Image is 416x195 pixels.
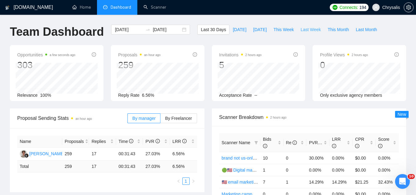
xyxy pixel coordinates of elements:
button: This Week [270,25,297,35]
th: Proposals [62,136,89,148]
span: Proposal Sending Stats [17,114,127,122]
time: 2 hours ago [245,53,262,57]
span: filter [253,138,259,147]
span: Only exclusive agency members [320,93,382,98]
span: LRR [172,139,187,144]
button: This Month [324,25,352,35]
span: info-circle [263,144,267,148]
span: Acceptance Rate [219,93,252,98]
button: [DATE] [250,25,270,35]
span: info-circle [293,140,297,145]
span: info-circle [182,139,187,143]
time: 2 hours ago [352,53,368,57]
td: 1 [284,176,307,188]
span: Invitations [219,51,262,59]
span: [DATE] [233,26,246,33]
span: user [374,5,378,10]
div: 259 [118,59,161,71]
h1: Team Dashboard [10,25,104,39]
span: Relevance [17,93,38,98]
button: left [175,177,182,185]
td: $0.00 [353,164,376,176]
span: info-circle [293,52,298,57]
span: to [145,27,150,32]
span: info-circle [332,144,336,148]
button: right [190,177,197,185]
td: 1 [261,164,284,176]
td: Total [17,160,62,173]
li: Next Page [190,177,197,185]
span: 6.56% [142,93,154,98]
td: 7 [261,176,284,188]
span: Reply Rate [118,93,139,98]
img: gigradar-bm.png [24,153,29,158]
a: homeHome [72,5,91,10]
a: searchScanner [143,5,166,10]
td: 17 [89,160,116,173]
span: Bids [263,137,271,148]
span: Replies [91,138,109,145]
span: Proposals [118,51,161,59]
span: New [398,112,406,117]
span: info-circle [378,144,382,148]
iframe: Intercom live chat [395,174,410,189]
div: 5 [219,59,262,71]
button: Last Week [297,25,324,35]
img: logo [5,3,10,13]
td: 6.56 % [170,160,197,173]
button: Last 30 Days [197,25,229,35]
th: Replies [89,136,116,148]
span: Dashboard [111,5,131,10]
div: 303 [17,59,75,71]
td: 0.00% [306,164,329,176]
span: left [177,179,180,183]
td: 0 [284,164,307,176]
span: info-circle [155,139,160,143]
time: an hour ago [75,117,92,120]
td: 27.03% [143,148,170,160]
span: -- [254,93,257,98]
span: By Freelancer [165,116,192,121]
span: Connects: [340,4,358,11]
img: RG [20,150,27,158]
span: 100% [40,93,51,98]
span: 10 [408,174,415,179]
span: LRR [332,137,341,148]
li: 1 [182,177,190,185]
button: setting [404,2,414,12]
td: 259 [62,160,89,173]
td: 00:31:43 [116,148,143,160]
span: filter [254,141,258,144]
a: setting [404,5,414,10]
div: [PERSON_NAME] [29,150,65,157]
span: This Month [328,26,349,33]
td: 0 [284,152,307,164]
a: 🟢🇺🇸 Digital marketing new CL [222,168,281,173]
time: an hour ago [144,53,160,57]
span: [DATE] [253,26,267,33]
span: info-circle [129,139,133,143]
span: PVR [309,140,323,145]
span: Opportunities [17,51,75,59]
span: Scanner Name [222,140,250,145]
span: right [192,179,195,183]
td: $21.25 [353,176,376,188]
span: Last Week [301,26,321,33]
time: a few seconds ago [50,53,75,57]
span: Scanner Breakdown [219,113,399,121]
td: $0.00 [353,152,376,164]
span: info-circle [394,52,399,57]
input: Start date [115,26,143,33]
button: [DATE] [229,25,250,35]
td: 0.00% [329,164,353,176]
span: Last 30 Days [201,26,226,33]
td: 0.00% [376,152,399,164]
span: swap-right [145,27,150,32]
span: Proposals [65,138,84,145]
span: Score [378,137,390,148]
div: 0 [320,59,368,71]
span: Time [119,139,133,144]
span: This Week [273,26,294,33]
span: dashboard [103,5,107,9]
